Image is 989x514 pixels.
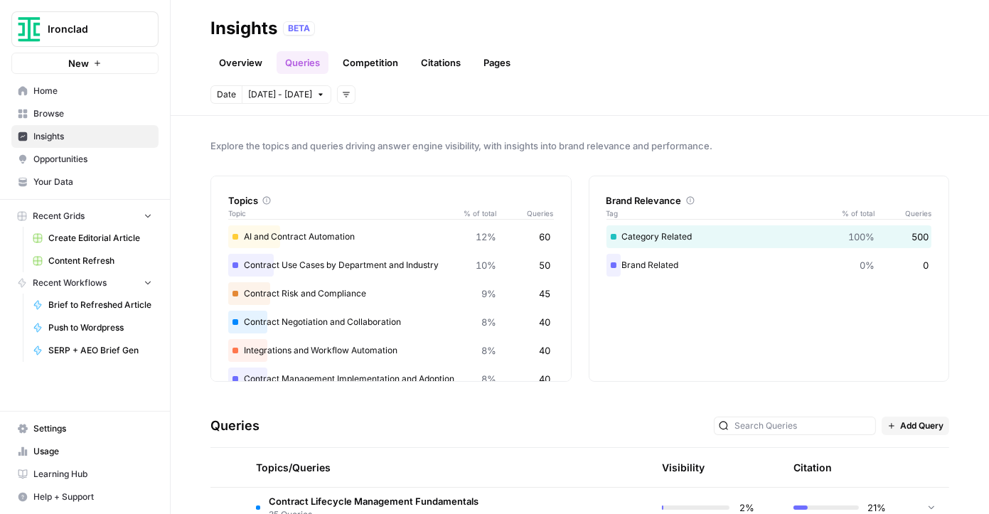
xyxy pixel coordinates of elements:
[923,258,929,272] span: 0
[48,255,152,267] span: Content Refresh
[33,130,152,143] span: Insights
[540,343,551,358] span: 40
[334,51,407,74] a: Competition
[734,419,871,433] input: Search Queries
[33,153,152,166] span: Opportunities
[606,193,932,208] div: Brand Relevance
[33,422,152,435] span: Settings
[11,171,159,193] a: Your Data
[210,416,260,436] h3: Queries
[26,316,159,339] a: Push to Wordpress
[540,315,551,329] span: 40
[454,208,497,219] span: % of total
[912,230,929,244] span: 500
[48,299,152,311] span: Brief to Refreshed Article
[11,148,159,171] a: Opportunities
[228,208,454,219] span: Topic
[269,494,479,508] span: Contract Lifecycle Management Fundamentals
[540,287,551,301] span: 45
[606,208,833,219] span: Tag
[248,88,312,101] span: [DATE] - [DATE]
[228,311,554,333] div: Contract Negotiation and Collaboration
[11,125,159,148] a: Insights
[11,272,159,294] button: Recent Workflows
[228,339,554,362] div: Integrations and Workflow Automation
[482,315,497,329] span: 8%
[540,258,551,272] span: 50
[11,440,159,463] a: Usage
[33,176,152,188] span: Your Data
[11,486,159,508] button: Help + Support
[793,448,832,487] div: Citation
[33,491,152,503] span: Help + Support
[11,102,159,125] a: Browse
[540,230,551,244] span: 60
[242,85,331,104] button: [DATE] - [DATE]
[26,250,159,272] a: Content Refresh
[210,51,271,74] a: Overview
[606,225,932,248] div: Category Related
[228,368,554,390] div: Contract Management Implementation and Adoption
[228,254,554,277] div: Contract Use Cases by Department and Industry
[33,210,85,223] span: Recent Grids
[11,53,159,74] button: New
[26,227,159,250] a: Create Editorial Article
[900,419,943,432] span: Add Query
[475,51,519,74] a: Pages
[662,461,705,475] div: Visibility
[16,16,42,42] img: Ironclad Logo
[540,372,551,386] span: 40
[476,258,497,272] span: 10%
[48,22,134,36] span: Ironclad
[11,205,159,227] button: Recent Grids
[832,208,875,219] span: % of total
[228,225,554,248] div: AI and Contract Automation
[48,321,152,334] span: Push to Wordpress
[33,468,152,481] span: Learning Hub
[210,17,277,40] div: Insights
[11,463,159,486] a: Learning Hub
[11,80,159,102] a: Home
[26,294,159,316] a: Brief to Refreshed Article
[497,208,554,219] span: Queries
[68,56,89,70] span: New
[228,282,554,305] div: Contract Risk and Compliance
[476,230,497,244] span: 12%
[48,344,152,357] span: SERP + AEO Brief Gen
[860,258,875,272] span: 0%
[875,208,931,219] span: Queries
[33,85,152,97] span: Home
[11,417,159,440] a: Settings
[606,254,932,277] div: Brand Related
[48,232,152,245] span: Create Editorial Article
[482,343,497,358] span: 8%
[33,107,152,120] span: Browse
[210,139,949,153] span: Explore the topics and queries driving answer engine visibility, with insights into brand relevan...
[482,287,497,301] span: 9%
[882,417,949,435] button: Add Query
[256,448,504,487] div: Topics/Queries
[26,339,159,362] a: SERP + AEO Brief Gen
[412,51,469,74] a: Citations
[33,277,107,289] span: Recent Workflows
[283,21,315,36] div: BETA
[33,445,152,458] span: Usage
[228,193,554,208] div: Topics
[11,11,159,47] button: Workspace: Ironclad
[277,51,328,74] a: Queries
[848,230,875,244] span: 100%
[482,372,497,386] span: 8%
[217,88,236,101] span: Date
